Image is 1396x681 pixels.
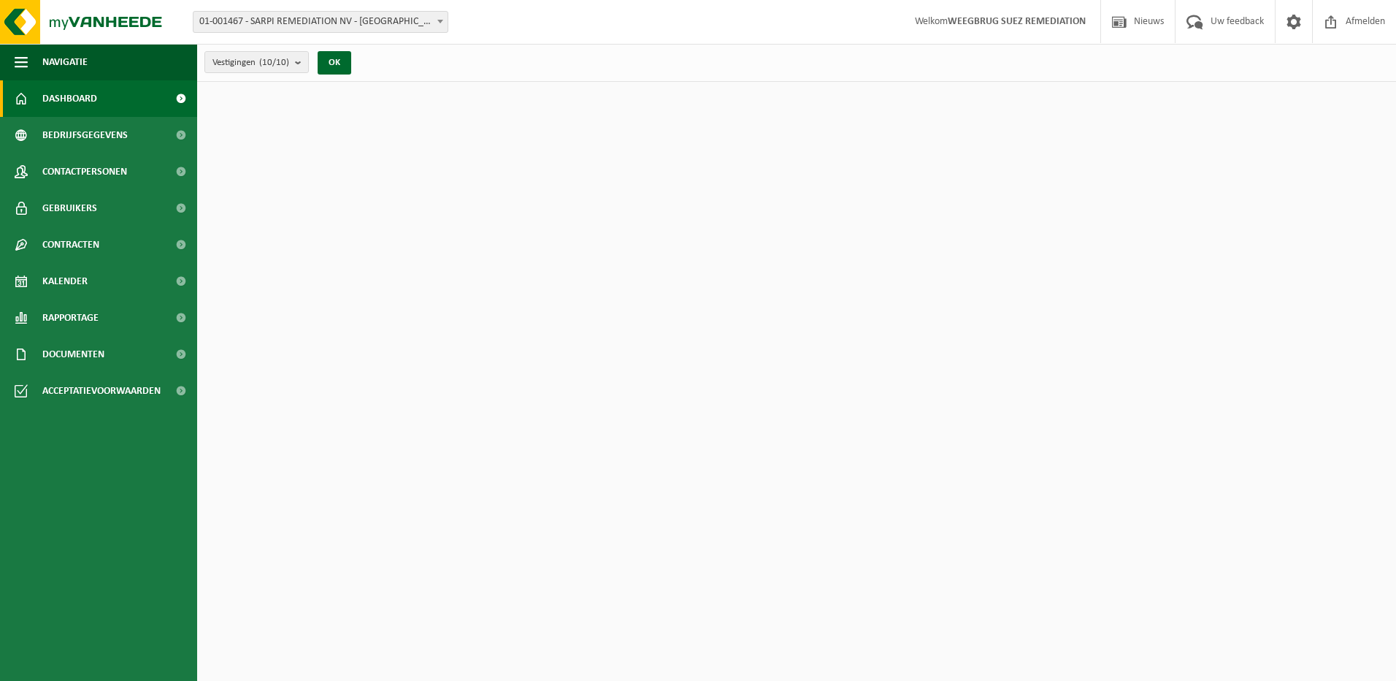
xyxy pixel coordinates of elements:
[212,52,289,74] span: Vestigingen
[204,51,309,73] button: Vestigingen(10/10)
[42,227,99,263] span: Contracten
[948,16,1086,27] strong: WEEGBRUG SUEZ REMEDIATION
[42,190,97,227] span: Gebruikers
[42,44,88,80] span: Navigatie
[193,12,448,32] span: 01-001467 - SARPI REMEDIATION NV - GRIMBERGEN
[42,80,97,117] span: Dashboard
[42,117,128,153] span: Bedrijfsgegevens
[259,58,289,67] count: (10/10)
[42,153,127,190] span: Contactpersonen
[42,336,104,373] span: Documenten
[42,263,88,300] span: Kalender
[42,373,161,409] span: Acceptatievoorwaarden
[318,51,351,75] button: OK
[42,300,99,336] span: Rapportage
[193,11,448,33] span: 01-001467 - SARPI REMEDIATION NV - GRIMBERGEN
